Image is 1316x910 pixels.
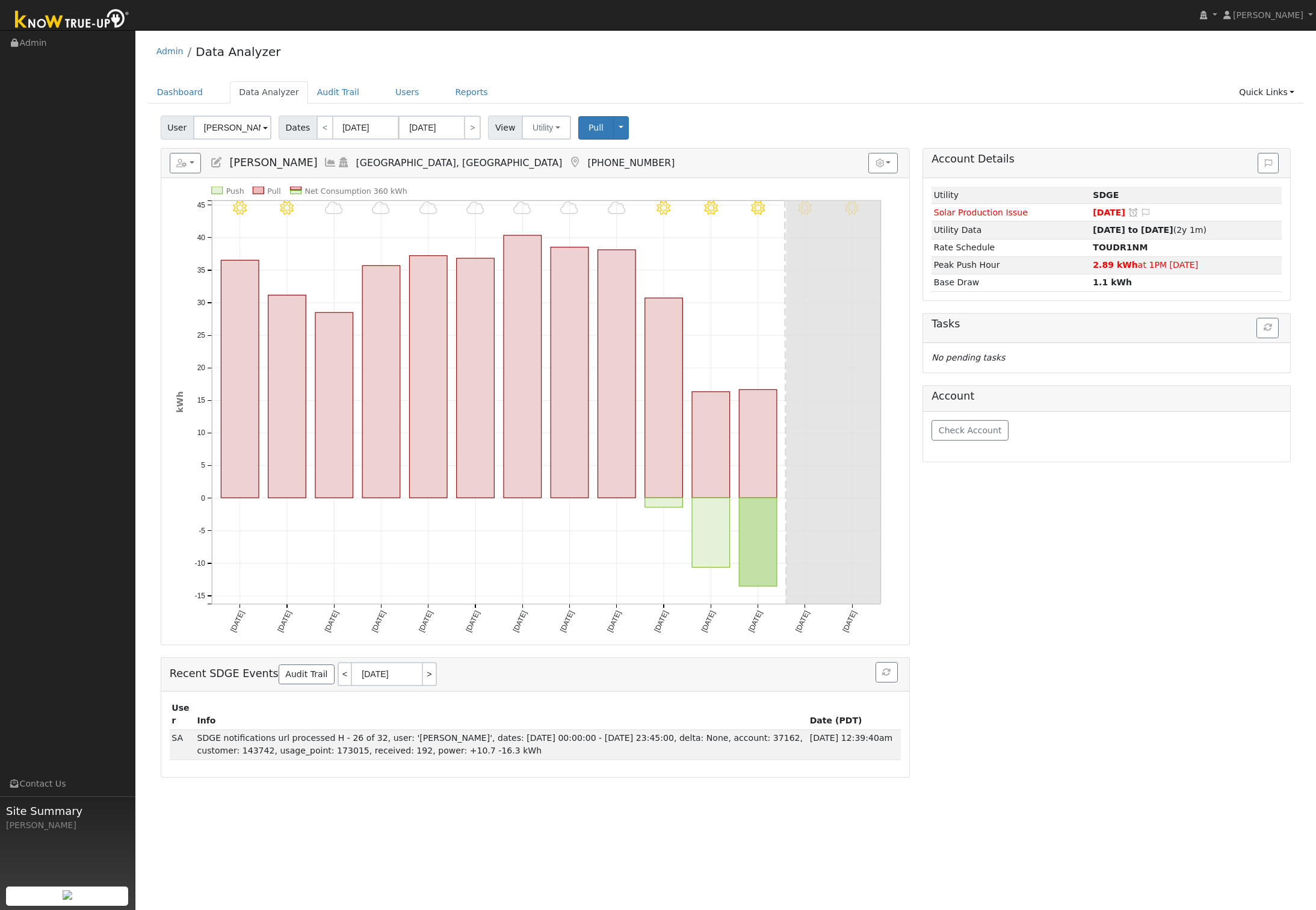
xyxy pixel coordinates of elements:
[464,116,481,140] a: >
[370,610,388,634] text: [DATE]
[337,156,350,169] a: Login As (last 09/08/2025 4:43:48 PM)
[931,153,1282,166] h5: Account Details
[598,250,635,498] rect: onclick=""
[201,494,205,503] text: 0
[522,116,571,140] button: Utility
[279,116,317,140] span: Dates
[197,429,205,438] text: 10
[229,156,317,169] span: [PERSON_NAME]
[170,662,901,686] h5: Recent SDGE Events
[931,420,1009,441] button: Check Account
[656,201,670,215] i: 9/04 - Clear
[6,819,129,832] div: [PERSON_NAME]
[197,396,205,404] text: 15
[551,247,588,498] rect: onclick=""
[652,610,670,634] text: [DATE]
[175,391,185,413] text: kWh
[704,201,718,215] i: 9/05 - Clear
[931,221,1091,239] td: Utility Data
[931,239,1091,256] td: Rate Schedule
[605,610,623,634] text: [DATE]
[747,610,764,634] text: [DATE]
[197,299,205,307] text: 30
[161,116,194,140] span: User
[9,7,135,34] img: Know True-Up
[423,662,436,686] a: >
[63,890,72,900] img: retrieve
[386,81,428,104] a: Users
[558,610,576,634] text: [DATE]
[197,266,205,274] text: 35
[308,81,368,104] a: Audit Trail
[221,261,259,498] rect: onclick=""
[1230,81,1303,104] a: Quick Links
[466,201,484,215] i: 8/31 - Cloudy
[692,392,730,498] rect: onclick=""
[338,662,351,686] a: <
[276,610,293,634] text: [DATE]
[197,331,205,339] text: 25
[1093,277,1132,287] strong: 1.1 kWh
[279,664,335,685] a: Audit Trail
[1256,318,1279,338] button: Refresh
[267,187,281,196] text: Pull
[197,234,205,242] text: 40
[1140,208,1151,217] i: Edit Issue
[148,81,212,104] a: Dashboard
[324,156,337,169] a: Multi-Series Graph
[372,201,390,215] i: 8/29 - Cloudy
[1093,260,1138,270] strong: 2.89 kWh
[1093,190,1119,200] strong: ID: 8531, authorized: 09/05/25
[457,258,495,498] rect: onclick=""
[578,116,614,140] button: Pull
[197,201,205,209] text: 45
[170,729,195,760] td: SDP Admin
[230,81,308,104] a: Data Analyzer
[317,116,333,140] a: <
[739,390,777,498] rect: onclick=""
[931,318,1282,330] h5: Tasks
[931,274,1091,291] td: Base Draw
[1258,153,1279,173] button: Issue History
[196,45,280,59] a: Data Analyzer
[197,364,205,372] text: 20
[645,498,683,507] rect: onclick=""
[692,498,730,567] rect: onclick=""
[194,559,205,568] text: -10
[356,157,563,169] span: [GEOGRAPHIC_DATA], [GEOGRAPHIC_DATA]
[587,157,675,169] span: [PHONE_NUMBER]
[268,296,306,498] rect: onclick=""
[315,312,353,498] rect: onclick=""
[1093,243,1148,252] strong: TOUDR1NM
[323,610,341,634] text: [DATE]
[739,498,777,586] rect: onclick=""
[195,700,808,730] th: Info
[608,201,626,215] i: 9/03 - Cloudy
[1093,225,1173,235] strong: [DATE] to [DATE]
[1128,208,1138,217] a: Snooze this issue
[751,201,765,215] i: 9/06 - Clear
[409,256,447,498] rect: onclick=""
[588,123,604,132] span: Pull
[1093,208,1125,217] span: [DATE]
[794,610,811,634] text: [DATE]
[513,201,531,215] i: 9/01 - Cloudy
[417,610,434,634] text: [DATE]
[1091,256,1282,274] td: at 1PM [DATE]
[939,426,1002,435] span: Check Account
[195,729,808,760] td: SDGE notifications url processed H - 26 of 32, user: '[PERSON_NAME]', dates: [DATE] 00:00:00 - [D...
[511,610,529,634] text: [DATE]
[464,610,481,634] text: [DATE]
[201,462,205,470] text: 5
[560,201,578,215] i: 9/02 - Cloudy
[931,187,1091,204] td: Utility
[931,390,1282,403] h5: Account
[931,256,1091,274] td: Peak Push Hour
[876,662,898,682] button: Refresh
[156,46,184,56] a: Admin
[700,610,717,634] text: [DATE]
[504,235,542,498] rect: onclick=""
[226,187,244,196] text: Push
[645,298,683,498] rect: onclick=""
[446,81,497,104] a: Reports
